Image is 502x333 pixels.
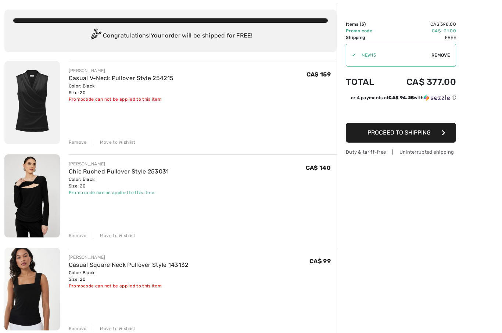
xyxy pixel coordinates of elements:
td: CA$ -21.00 [386,28,456,34]
div: Color: Black Size: 20 [69,176,169,189]
div: or 4 payments ofCA$ 94.25withSezzle Click to learn more about Sezzle [346,94,456,104]
div: Remove [69,232,87,239]
td: Total [346,69,386,94]
td: Promo code [346,28,386,34]
img: Congratulation2.svg [88,29,103,43]
span: CA$ 99 [309,258,331,265]
span: Proceed to Shipping [367,129,431,136]
div: or 4 payments of with [351,94,456,101]
a: Chic Ruched Pullover Style 253031 [69,168,169,175]
div: [PERSON_NAME] [69,161,169,167]
img: Casual Square Neck Pullover Style 143132 [4,248,60,331]
div: Move to Wishlist [94,232,136,239]
div: [PERSON_NAME] [69,254,189,261]
div: [PERSON_NAME] [69,67,174,74]
td: CA$ 398.00 [386,21,456,28]
img: Sezzle [424,94,450,101]
div: Move to Wishlist [94,325,136,332]
span: CA$ 140 [306,164,331,171]
span: CA$ 94.25 [388,95,414,100]
div: ✔ [346,52,356,58]
iframe: PayPal-paypal [346,104,456,120]
td: Free [386,34,456,41]
a: Casual Square Neck Pullover Style 143132 [69,261,189,268]
input: Promo code [356,44,431,66]
td: Shipping [346,34,386,41]
img: Casual V-Neck Pullover Style 254215 [4,61,60,144]
button: Proceed to Shipping [346,123,456,143]
span: Remove [431,52,450,58]
div: Duty & tariff-free | Uninterrupted shipping [346,148,456,155]
span: 3 [361,22,364,27]
img: Chic Ruched Pullover Style 253031 [4,154,60,237]
td: CA$ 377.00 [386,69,456,94]
div: Move to Wishlist [94,139,136,146]
td: Items ( ) [346,21,386,28]
div: Congratulations! Your order will be shipped for FREE! [13,29,328,43]
div: Remove [69,139,87,146]
div: Promocode can not be applied to this item [69,96,174,103]
div: Color: Black Size: 20 [69,269,189,283]
div: Promo code can be applied to this item [69,189,169,196]
div: Promocode can not be applied to this item [69,283,189,289]
a: Casual V-Neck Pullover Style 254215 [69,75,174,82]
span: CA$ 159 [306,71,331,78]
div: Color: Black Size: 20 [69,83,174,96]
div: Remove [69,325,87,332]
